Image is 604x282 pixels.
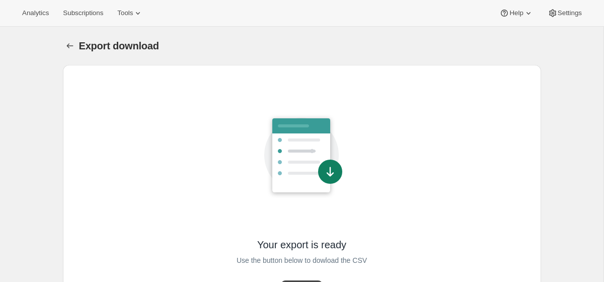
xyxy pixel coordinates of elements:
[63,39,77,53] button: Export download
[542,6,588,20] button: Settings
[111,6,149,20] button: Tools
[22,9,49,17] span: Analytics
[493,6,539,20] button: Help
[558,9,582,17] span: Settings
[16,6,55,20] button: Analytics
[117,9,133,17] span: Tools
[63,9,103,17] span: Subscriptions
[509,9,523,17] span: Help
[57,6,109,20] button: Subscriptions
[257,238,346,251] span: Your export is ready
[237,254,367,266] span: Use the button below to dowload the CSV
[79,40,159,51] span: Export download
